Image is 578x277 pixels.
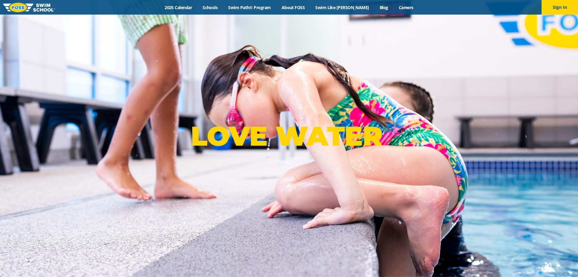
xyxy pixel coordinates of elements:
a: Careers [393,5,419,10]
img: FOSS Swim School Logo [3,3,55,12]
sup: ® [382,126,387,133]
a: Schools [197,5,223,10]
a: About FOSS [276,5,310,10]
a: Blog [374,5,393,10]
a: Swim Like [PERSON_NAME] [310,5,375,10]
p: LOVE WATER [191,120,387,152]
a: 2025 Calendar [159,5,197,10]
a: Swim Path® Program [223,5,276,10]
